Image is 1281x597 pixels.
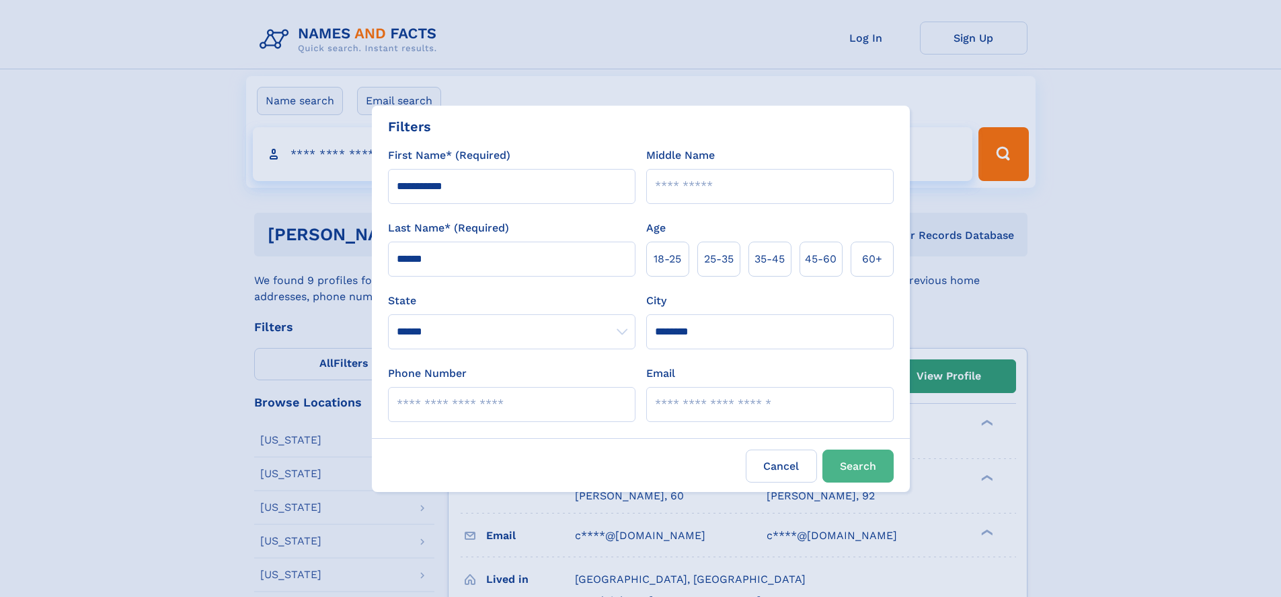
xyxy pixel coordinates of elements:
[754,251,785,267] span: 35‑45
[388,147,510,164] label: First Name* (Required)
[805,251,837,267] span: 45‑60
[388,365,467,382] label: Phone Number
[862,251,882,267] span: 60+
[646,293,666,309] label: City
[746,450,817,483] label: Cancel
[388,116,431,137] div: Filters
[388,220,509,236] label: Last Name* (Required)
[654,251,681,267] span: 18‑25
[646,365,675,382] label: Email
[822,450,894,483] button: Search
[646,220,666,236] label: Age
[388,293,635,309] label: State
[704,251,734,267] span: 25‑35
[646,147,715,164] label: Middle Name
